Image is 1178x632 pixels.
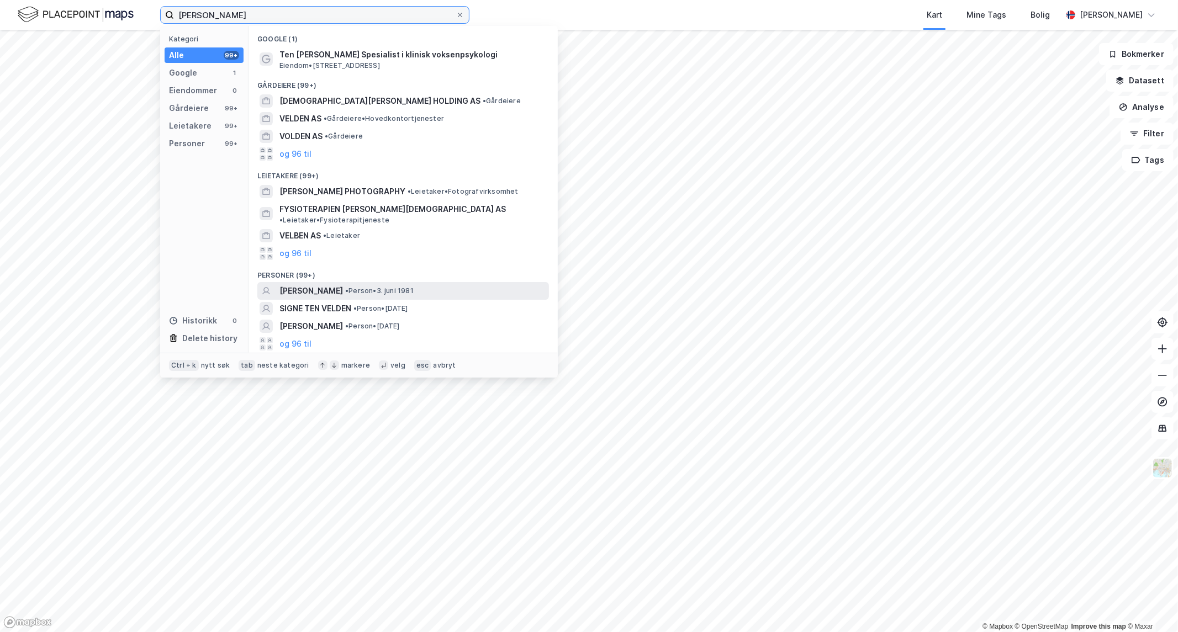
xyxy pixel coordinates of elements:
[982,623,1013,630] a: Mapbox
[279,229,321,242] span: VELBEN AS
[169,137,205,150] div: Personer
[323,231,360,240] span: Leietaker
[169,102,209,115] div: Gårdeiere
[414,360,431,371] div: esc
[483,97,486,105] span: •
[279,112,321,125] span: VELDEN AS
[1080,8,1143,22] div: [PERSON_NAME]
[408,187,519,196] span: Leietaker • Fotografvirksomhet
[249,72,558,92] div: Gårdeiere (99+)
[927,8,942,22] div: Kart
[230,68,239,77] div: 1
[279,216,283,224] span: •
[18,5,134,24] img: logo.f888ab2527a4732fd821a326f86c7f29.svg
[279,320,343,333] span: [PERSON_NAME]
[279,337,311,350] button: og 96 til
[1122,149,1174,171] button: Tags
[224,51,239,60] div: 99+
[249,26,558,46] div: Google (1)
[1099,43,1174,65] button: Bokmerker
[1121,123,1174,145] button: Filter
[201,361,230,370] div: nytt søk
[1110,96,1174,118] button: Analyse
[433,361,456,370] div: avbryt
[345,322,348,330] span: •
[279,94,480,108] span: [DEMOGRAPHIC_DATA][PERSON_NAME] HOLDING AS
[224,139,239,148] div: 99+
[325,132,363,141] span: Gårdeiere
[279,61,380,70] span: Eiendom • [STREET_ADDRESS]
[483,97,521,105] span: Gårdeiere
[1152,458,1173,479] img: Z
[353,304,357,312] span: •
[390,361,405,370] div: velg
[230,316,239,325] div: 0
[408,187,411,195] span: •
[279,48,545,61] span: Ten [PERSON_NAME] Spesialist i klinisk voksenpsykologi
[1015,623,1069,630] a: OpenStreetMap
[966,8,1006,22] div: Mine Tags
[279,130,323,143] span: VOLDEN AS
[1071,623,1126,630] a: Improve this map
[169,49,184,62] div: Alle
[239,360,255,371] div: tab
[279,302,351,315] span: SIGNE TEN VELDEN
[174,7,456,23] input: Søk på adresse, matrikkel, gårdeiere, leietakere eller personer
[182,332,237,345] div: Delete history
[169,35,244,43] div: Kategori
[345,322,400,331] span: Person • [DATE]
[1031,8,1050,22] div: Bolig
[353,304,408,313] span: Person • [DATE]
[279,216,389,225] span: Leietaker • Fysioterapitjeneste
[323,231,326,240] span: •
[1106,70,1174,92] button: Datasett
[324,114,327,123] span: •
[257,361,309,370] div: neste kategori
[279,185,405,198] span: [PERSON_NAME] PHOTOGRAPHY
[224,104,239,113] div: 99+
[341,361,370,370] div: markere
[279,147,311,161] button: og 96 til
[169,360,199,371] div: Ctrl + k
[169,84,217,97] div: Eiendommer
[3,616,52,629] a: Mapbox homepage
[224,121,239,130] div: 99+
[279,203,506,216] span: FYSIOTERAPIEN [PERSON_NAME][DEMOGRAPHIC_DATA] AS
[169,119,212,132] div: Leietakere
[279,247,311,260] button: og 96 til
[324,114,444,123] span: Gårdeiere • Hovedkontortjenester
[325,132,328,140] span: •
[1123,579,1178,632] div: Kontrollprogram for chat
[230,86,239,95] div: 0
[345,286,348,295] span: •
[249,163,558,183] div: Leietakere (99+)
[279,284,343,298] span: [PERSON_NAME]
[169,66,197,79] div: Google
[169,314,217,327] div: Historikk
[249,262,558,282] div: Personer (99+)
[345,286,414,295] span: Person • 3. juni 1981
[1123,579,1178,632] iframe: Chat Widget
